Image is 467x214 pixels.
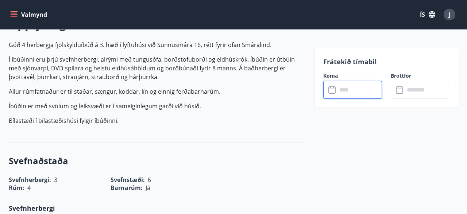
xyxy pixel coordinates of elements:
p: Bílastæði í bílastæðishúsi fylgir íbúðinni. [9,116,305,125]
p: Íbúðin er með svölum og leiksvæði er í sameiginlegum garði við húsið. [9,102,305,110]
span: J [449,11,451,19]
span: 4 [27,184,31,192]
label: Koma [323,72,382,79]
p: Í íbúðinni eru þrjú svefnherbergi, alrými með tungusófa, borðstofuborði og eldhúskrók. Íbúðin er ... [9,55,305,81]
h3: Svefnaðstaða [9,155,305,167]
button: menu [9,8,50,21]
span: Barnarúm : [111,184,143,192]
span: Já [146,184,150,192]
button: ÍS [416,8,439,21]
p: Allur rúmfatnaður er til staðar, sængur, koddar, lín og einnig ferðabarnarúm. [9,87,305,96]
button: J [441,6,458,23]
span: Rúm : [9,184,24,192]
p: Góð 4 herbergja fjölskylduíbúð á 3. hæð í lyftuhúsi við Sunnusmára 16, rétt fyrir ofan Smáralind. [9,40,305,49]
label: Brottför [391,72,449,79]
p: Svefnherbergi [9,203,305,213]
p: Frátekið tímabil [323,57,449,66]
